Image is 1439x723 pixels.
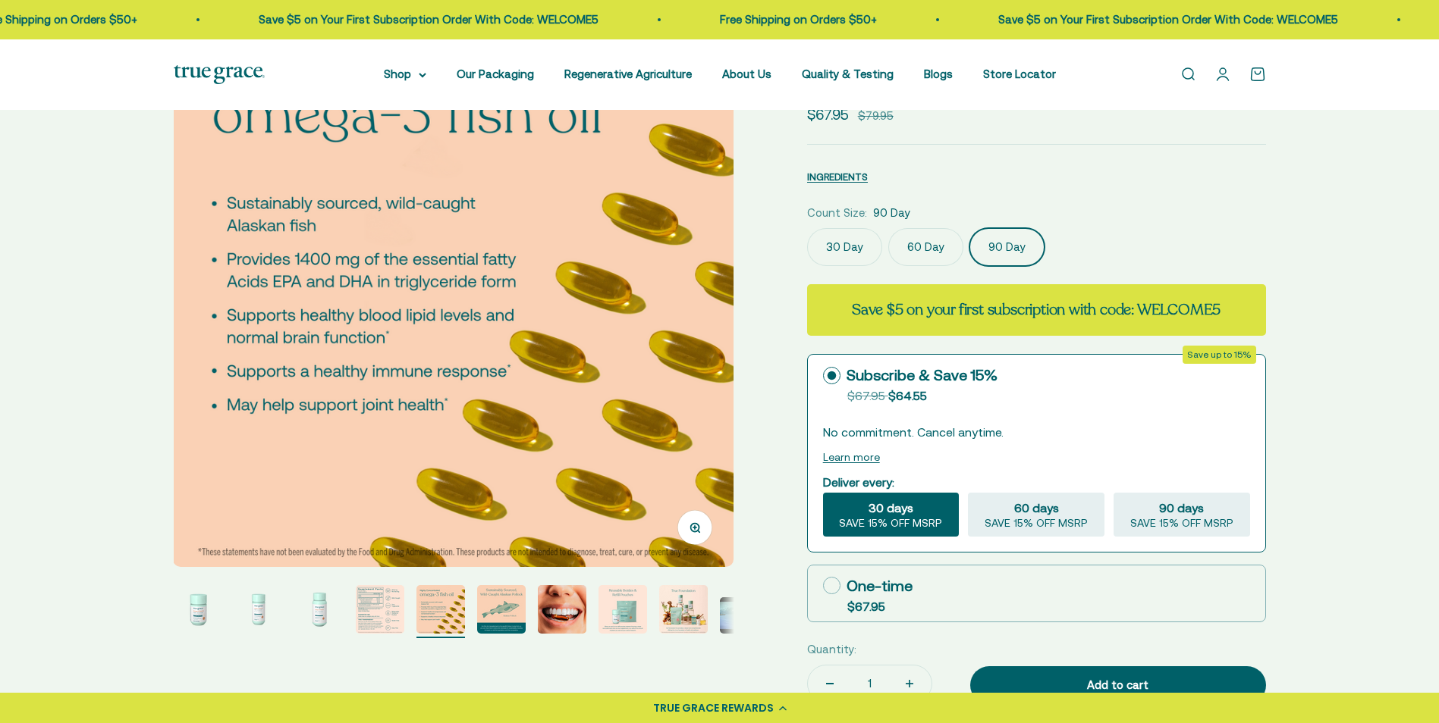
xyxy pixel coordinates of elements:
[416,585,465,634] img: - Sustainably sourced, wild-caught Alaskan fish - Provides 1400 mg of the essential fatty Acids E...
[356,585,404,634] img: We source our fish oil from Alaskan Pollock that have been freshly caught for human consumption i...
[716,13,873,26] a: Free Shipping on Orders $50+
[807,167,868,186] button: INGREDIENTS
[234,585,283,634] img: Omega-3 Fish Oil
[970,666,1266,704] button: Add to cart
[477,585,526,638] button: Go to item 6
[807,640,856,659] label: Quantity:
[852,299,1221,320] strong: Save $5 on your first subscription with code: WELCOME5
[994,11,1334,29] p: Save $5 on Your First Subscription Order With Code: WELCOME5
[888,665,932,702] button: Increase quantity
[174,585,222,638] button: Go to item 1
[477,585,526,634] img: Our fish oil is traceable back to the specific fishery it came form, so you can check that it mee...
[457,67,534,80] a: Our Packaging
[564,67,692,80] a: Regenerative Agriculture
[983,67,1056,80] a: Store Locator
[720,597,768,638] button: Go to item 10
[356,585,404,638] button: Go to item 4
[807,204,867,222] legend: Count Size:
[234,585,283,638] button: Go to item 2
[538,585,586,634] img: Alaskan Pollock live a short life and do not bio-accumulate heavy metals and toxins the way older...
[384,65,426,83] summary: Shop
[659,585,708,638] button: Go to item 9
[808,665,852,702] button: Decrease quantity
[416,585,465,638] button: Go to item 5
[722,67,771,80] a: About Us
[599,585,647,638] button: Go to item 8
[873,204,910,222] span: 90 Day
[858,107,894,125] compare-at-price: $79.95
[538,585,586,638] button: Go to item 7
[255,11,595,29] p: Save $5 on Your First Subscription Order With Code: WELCOME5
[173,7,734,567] img: - Sustainably sourced, wild-caught Alaskan fish - Provides 1400 mg of the essential fatty Acids E...
[295,585,344,638] button: Go to item 3
[653,700,774,716] div: TRUE GRACE REWARDS
[807,171,868,183] span: INGREDIENTS
[599,585,647,634] img: When you opt for our refill pouches instead of buying a whole new bottle every time you buy suppl...
[924,67,953,80] a: Blogs
[802,67,894,80] a: Quality & Testing
[1001,676,1236,694] div: Add to cart
[807,103,849,126] sale-price: $67.95
[174,585,222,634] img: Omega-3 Fish Oil for Brain, Heart, and Immune Health* Sustainably sourced, wild-caught Alaskan fi...
[295,585,344,634] img: Omega-3 Fish Oil
[659,585,708,634] img: Our full product line provides a robust and comprehensive offering for a true foundation of healt...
